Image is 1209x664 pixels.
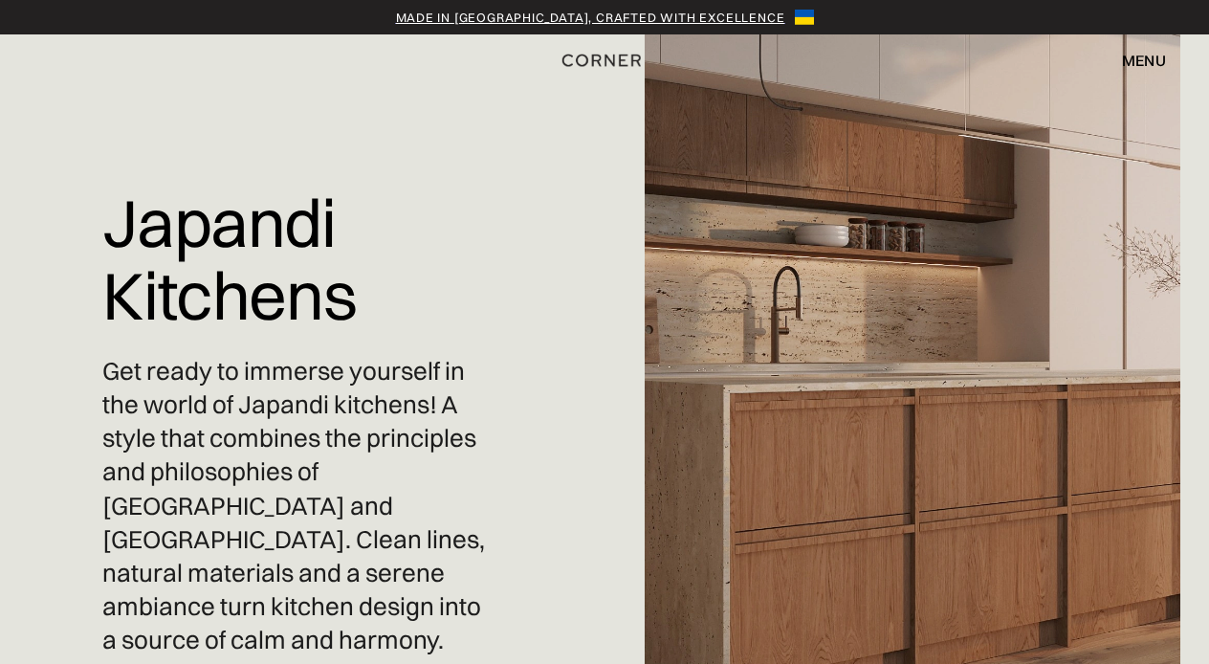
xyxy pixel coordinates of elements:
[555,48,654,73] a: home
[1122,53,1166,68] div: menu
[396,8,785,27] a: Made in [GEOGRAPHIC_DATA], crafted with excellence
[102,355,490,657] p: Get ready to immerse yourself in the world of Japandi kitchens! A style that combines the princip...
[1103,44,1166,77] div: menu
[102,172,490,345] h1: Japandi Kitchens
